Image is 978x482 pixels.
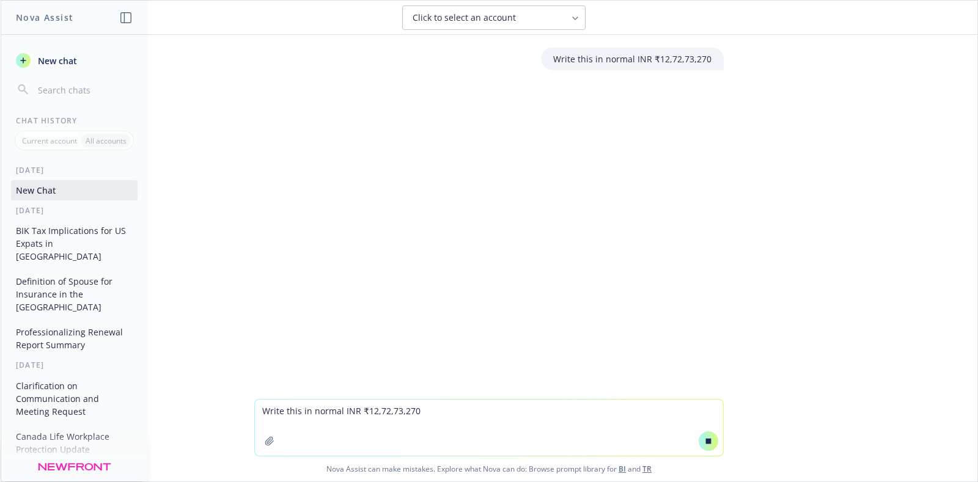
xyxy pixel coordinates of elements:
[1,165,147,175] div: [DATE]
[1,205,147,216] div: [DATE]
[642,464,652,474] a: TR
[619,464,626,474] a: BI
[86,136,127,146] p: All accounts
[11,322,138,355] button: Professionalizing Renewal Report Summary
[11,376,138,422] button: Clarification on Communication and Meeting Request
[16,11,73,24] h1: Nova Assist
[35,81,133,98] input: Search chats
[22,136,77,146] p: Current account
[1,115,147,126] div: Chat History
[402,5,586,30] button: Click to select an account
[413,12,516,24] span: Click to select an account
[11,426,138,459] button: Canada Life Workplace Protection Update
[11,271,138,317] button: Definition of Spouse for Insurance in the [GEOGRAPHIC_DATA]
[6,456,972,481] span: Nova Assist can make mistakes. Explore what Nova can do: Browse prompt library for and
[11,221,138,266] button: BIK Tax Implications for US Expats in [GEOGRAPHIC_DATA]
[553,53,711,65] p: Write this in normal INR ₹12,72,73,270
[11,180,138,200] button: New Chat
[1,360,147,370] div: [DATE]
[11,49,138,71] button: New chat
[1,464,147,475] div: [DATE]
[35,54,77,67] span: New chat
